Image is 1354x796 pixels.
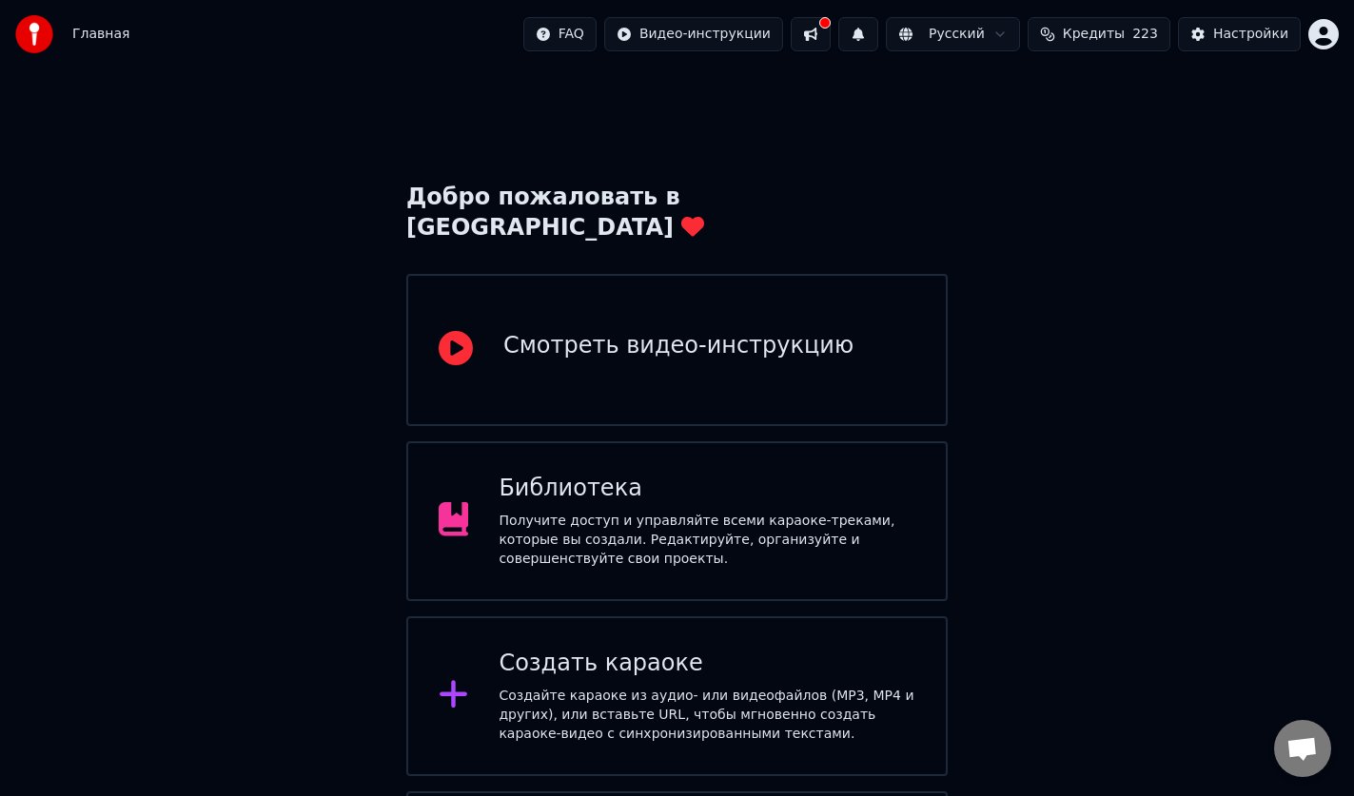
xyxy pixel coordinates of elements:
div: Создать караоке [499,649,915,679]
div: Получите доступ и управляйте всеми караоке-треками, которые вы создали. Редактируйте, организуйте... [499,512,915,569]
button: Настройки [1178,17,1301,51]
div: Смотреть видео-инструкцию [503,331,854,361]
div: Создайте караоке из аудио- или видеофайлов (MP3, MP4 и других), или вставьте URL, чтобы мгновенно... [499,687,915,744]
div: Открытый чат [1274,720,1331,777]
span: Кредиты [1063,25,1125,44]
img: youka [15,15,53,53]
span: 223 [1132,25,1158,44]
span: Главная [72,25,129,44]
div: Библиотека [499,474,915,504]
button: Видео-инструкции [604,17,783,51]
div: Добро пожаловать в [GEOGRAPHIC_DATA] [406,183,948,243]
button: FAQ [523,17,597,51]
div: Настройки [1213,25,1288,44]
button: Кредиты223 [1028,17,1170,51]
nav: breadcrumb [72,25,129,44]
